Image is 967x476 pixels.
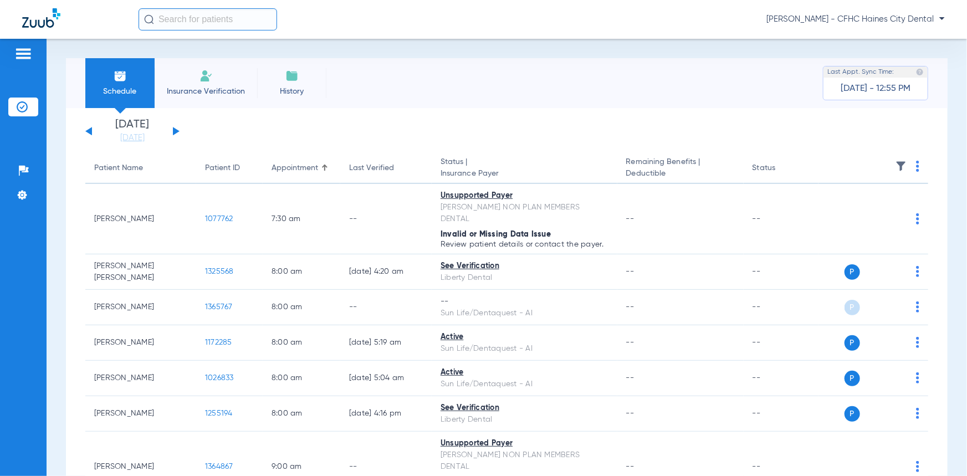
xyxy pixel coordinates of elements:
td: [DATE] 4:20 AM [340,254,432,290]
span: Invalid or Missing Data Issue [441,231,551,238]
span: [DATE] - 12:55 PM [841,83,910,94]
img: group-dot-blue.svg [916,213,919,224]
span: P [845,335,860,351]
td: -- [744,361,818,396]
div: Sun Life/Dentaquest - AI [441,378,608,390]
td: [DATE] 5:04 AM [340,361,432,396]
img: filter.svg [896,161,907,172]
td: -- [744,396,818,432]
span: 1364867 [205,463,233,470]
span: -- [626,339,635,346]
td: 8:00 AM [263,325,340,361]
span: Schedule [94,86,146,97]
td: -- [744,184,818,254]
img: Schedule [114,69,127,83]
span: P [845,371,860,386]
div: Patient Name [94,162,143,174]
span: 1325568 [205,268,234,275]
span: P [845,406,860,422]
span: 1172285 [205,339,232,346]
span: Last Appt. Sync Time: [827,66,894,78]
p: Review patient details or contact the payer. [441,240,608,248]
span: [PERSON_NAME] - CFHC Haines City Dental [766,14,945,25]
div: Last Verified [349,162,394,174]
img: group-dot-blue.svg [916,372,919,383]
div: Active [441,367,608,378]
span: -- [626,215,635,223]
li: [DATE] [99,119,166,144]
img: hamburger-icon [14,47,32,60]
span: 1026833 [205,374,234,382]
div: Last Verified [349,162,423,174]
img: Zuub Logo [22,8,60,28]
div: Sun Life/Dentaquest - AI [441,343,608,355]
th: Remaining Benefits | [617,153,744,184]
td: -- [744,290,818,325]
div: Unsupported Payer [441,438,608,449]
td: -- [744,325,818,361]
img: group-dot-blue.svg [916,161,919,172]
div: Patient ID [205,162,240,174]
div: Liberty Dental [441,272,608,284]
td: -- [340,184,432,254]
td: 8:00 AM [263,396,340,432]
span: 1365767 [205,303,233,311]
span: P [845,264,860,280]
td: [PERSON_NAME] [85,325,196,361]
img: last sync help info [916,68,924,76]
img: Manual Insurance Verification [199,69,213,83]
div: Sun Life/Dentaquest - AI [441,308,608,319]
td: [PERSON_NAME] [85,184,196,254]
div: See Verification [441,260,608,272]
span: 1255194 [205,410,233,417]
input: Search for patients [139,8,277,30]
span: Insurance Payer [441,168,608,180]
td: 8:00 AM [263,361,340,396]
th: Status | [432,153,617,184]
td: -- [340,290,432,325]
span: -- [626,268,635,275]
div: Active [441,331,608,343]
img: group-dot-blue.svg [916,301,919,313]
div: Appointment [272,162,318,174]
div: Unsupported Payer [441,190,608,202]
td: [PERSON_NAME] [85,290,196,325]
span: -- [626,303,635,311]
div: Appointment [272,162,331,174]
div: See Verification [441,402,608,414]
span: Insurance Verification [163,86,249,97]
td: 8:00 AM [263,254,340,290]
img: History [285,69,299,83]
img: Search Icon [144,14,154,24]
a: [DATE] [99,132,166,144]
td: -- [744,254,818,290]
span: Deductible [626,168,735,180]
th: Status [744,153,818,184]
span: History [265,86,318,97]
td: [DATE] 4:16 PM [340,396,432,432]
img: group-dot-blue.svg [916,337,919,348]
div: Patient ID [205,162,254,174]
img: group-dot-blue.svg [916,266,919,277]
div: Liberty Dental [441,414,608,426]
div: Patient Name [94,162,187,174]
div: [PERSON_NAME] NON PLAN MEMBERS DENTAL [441,449,608,473]
td: [PERSON_NAME] [85,361,196,396]
img: group-dot-blue.svg [916,461,919,472]
span: -- [626,410,635,417]
div: [PERSON_NAME] NON PLAN MEMBERS DENTAL [441,202,608,225]
div: -- [441,296,608,308]
td: [PERSON_NAME] [85,396,196,432]
span: -- [626,463,635,470]
td: [DATE] 5:19 AM [340,325,432,361]
span: -- [626,374,635,382]
td: [PERSON_NAME] [PERSON_NAME] [85,254,196,290]
span: P [845,300,860,315]
span: 1077762 [205,215,233,223]
img: group-dot-blue.svg [916,408,919,419]
td: 8:00 AM [263,290,340,325]
td: 7:30 AM [263,184,340,254]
